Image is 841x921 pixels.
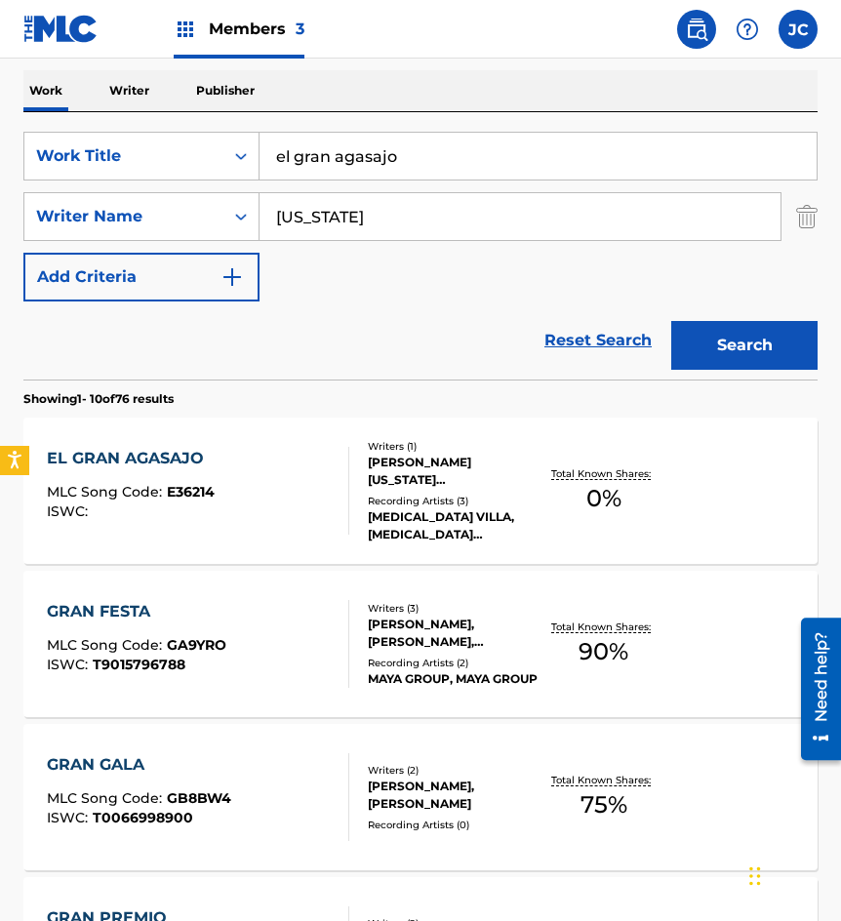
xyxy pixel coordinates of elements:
span: MLC Song Code : [47,483,167,501]
span: E36214 [167,483,215,501]
p: Showing 1 - 10 of 76 results [23,390,174,408]
img: help [736,18,759,41]
img: 9d2ae6d4665cec9f34b9.svg [220,265,244,289]
span: T0066998900 [93,809,193,826]
a: GRAN GALAMLC Song Code:GB8BW4ISWC:T0066998900Writers (2)[PERSON_NAME], [PERSON_NAME]Recording Art... [23,724,818,870]
div: GRAN FESTA [47,600,226,623]
span: ISWC : [47,809,93,826]
a: Public Search [677,10,716,49]
p: Publisher [190,70,260,111]
div: Widget de chat [743,827,841,921]
span: ISWC : [47,502,93,520]
span: MLC Song Code : [47,636,167,654]
img: MLC Logo [23,15,99,43]
iframe: Chat Widget [743,827,841,921]
img: Delete Criterion [796,192,818,241]
div: User Menu [779,10,818,49]
div: MAYA GROUP, MAYA GROUP [368,670,538,688]
div: Help [728,10,767,49]
span: GA9YRO [167,636,226,654]
span: T9015796788 [93,656,185,673]
span: ISWC : [47,656,93,673]
a: EL GRAN AGASAJOMLC Song Code:E36214ISWC:Writers (1)[PERSON_NAME] [US_STATE] [PERSON_NAME]Recordin... [23,418,818,564]
div: [PERSON_NAME], [PERSON_NAME] [368,778,538,813]
span: Members [209,18,304,40]
a: GRAN FESTAMLC Song Code:GA9YROISWC:T9015796788Writers (3)[PERSON_NAME], [PERSON_NAME], [PERSON_NA... [23,571,818,717]
div: [PERSON_NAME] [US_STATE] [PERSON_NAME] [368,454,538,489]
img: search [685,18,708,41]
p: Total Known Shares: [551,773,656,787]
span: 90 % [579,634,628,669]
div: [MEDICAL_DATA] VILLA, [MEDICAL_DATA][GEOGRAPHIC_DATA], [MEDICAL_DATA] VILLA [368,508,538,543]
button: Search [671,321,818,370]
span: MLC Song Code : [47,789,167,807]
p: Total Known Shares: [551,466,656,481]
p: Work [23,70,68,111]
a: Reset Search [535,319,661,362]
div: Work Title [36,144,212,168]
p: Writer [103,70,155,111]
div: [PERSON_NAME], [PERSON_NAME], [PERSON_NAME] [368,616,538,651]
div: Recording Artists ( 3 ) [368,494,538,508]
span: 0 % [586,481,621,516]
div: Writers ( 1 ) [368,439,538,454]
div: Recording Artists ( 0 ) [368,818,538,832]
span: 3 [296,20,304,38]
div: Writer Name [36,205,212,228]
div: Arrastrar [749,847,761,905]
div: GRAN GALA [47,753,231,777]
div: Writers ( 2 ) [368,763,538,778]
div: EL GRAN AGASAJO [47,447,215,470]
img: Top Rightsholders [174,18,197,41]
div: Recording Artists ( 2 ) [368,656,538,670]
p: Total Known Shares: [551,620,656,634]
button: Add Criteria [23,253,260,301]
form: Search Form [23,132,818,380]
span: 75 % [581,787,627,822]
div: Writers ( 3 ) [368,601,538,616]
span: GB8BW4 [167,789,231,807]
iframe: Resource Center [786,611,841,768]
